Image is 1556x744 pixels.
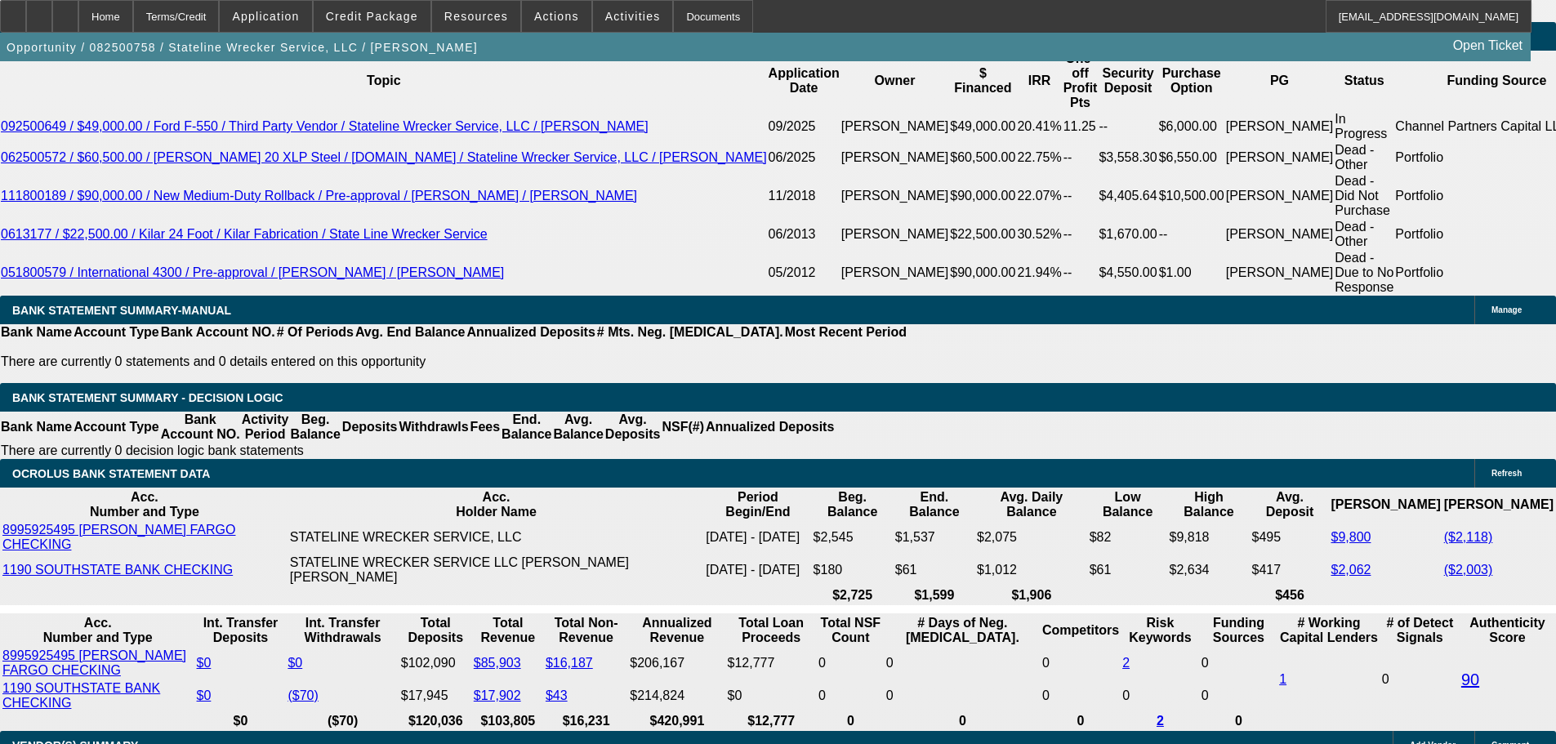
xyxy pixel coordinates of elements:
[466,324,595,341] th: Annualized Deposits
[1098,142,1157,173] td: $3,558.30
[768,173,840,219] td: 11/2018
[12,304,231,317] span: BANK STATEMENT SUMMARY-MANUAL
[289,522,703,553] td: STATELINE WRECKER SERVICE, LLC
[1041,648,1120,679] td: 0
[885,648,1040,679] td: 0
[784,324,907,341] th: Most Recent Period
[1089,555,1167,586] td: $61
[1,189,637,203] a: 111800189 / $90,000.00 / New Medium-Duty Rollback / Pre-approval / [PERSON_NAME] / [PERSON_NAME]
[1201,615,1277,646] th: Funding Sources
[818,713,884,729] th: 0
[2,648,186,677] a: 8995925495 [PERSON_NAME] FARGO CHECKING
[1063,250,1099,296] td: --
[326,10,418,23] span: Credit Package
[894,489,974,520] th: End. Balance
[546,688,568,702] a: $43
[470,412,501,443] th: Fees
[432,1,520,32] button: Resources
[1444,530,1493,544] a: ($2,118)
[840,51,950,111] th: Owner
[400,615,471,646] th: Total Deposits
[705,522,810,553] td: [DATE] - [DATE]
[473,713,543,729] th: $103,805
[2,489,288,520] th: Acc. Number and Type
[1041,713,1120,729] th: 0
[1158,219,1225,250] td: --
[949,173,1016,219] td: $90,000.00
[894,522,974,553] td: $1,537
[840,173,950,219] td: [PERSON_NAME]
[12,391,283,404] span: Bank Statement Summary - Decision Logic
[341,412,399,443] th: Deposits
[1098,111,1157,142] td: --
[197,656,212,670] a: $0
[1041,680,1120,711] td: 0
[1016,250,1062,296] td: 21.94%
[1,119,649,133] a: 092500649 / $49,000.00 / Ford F-550 / Third Party Vendor / Stateline Wrecker Service, LLC / [PERS...
[1279,672,1286,686] a: 1
[474,688,521,702] a: $17,902
[1,150,767,164] a: 062500572 / $60,500.00 / [PERSON_NAME] 20 XLP Steel / [DOMAIN_NAME] / Stateline Wrecker Service, ...
[1169,555,1250,586] td: $2,634
[400,680,471,711] td: $17,945
[1251,522,1329,553] td: $495
[949,250,1016,296] td: $90,000.00
[593,1,673,32] button: Activities
[661,412,705,443] th: NSF(#)
[1334,219,1394,250] td: Dead - Other
[552,412,604,443] th: Avg. Balance
[1063,173,1099,219] td: --
[220,1,311,32] button: Application
[818,680,884,711] td: 0
[1225,219,1335,250] td: [PERSON_NAME]
[287,713,398,729] th: ($70)
[1225,173,1335,219] td: [PERSON_NAME]
[976,555,1087,586] td: $1,012
[1063,142,1099,173] td: --
[1158,111,1225,142] td: $6,000.00
[976,522,1087,553] td: $2,075
[1098,250,1157,296] td: $4,550.00
[1444,563,1493,577] a: ($2,003)
[768,250,840,296] td: 05/2012
[1121,680,1199,711] td: 0
[1201,713,1277,729] th: 0
[1063,219,1099,250] td: --
[1041,615,1120,646] th: Competitors
[1,354,907,369] p: There are currently 0 statements and 0 details entered on this opportunity
[949,142,1016,173] td: $60,500.00
[545,713,627,729] th: $16,231
[354,324,466,341] th: Avg. End Balance
[949,51,1016,111] th: $ Financed
[885,680,1040,711] td: 0
[1158,142,1225,173] td: $6,550.00
[705,489,810,520] th: Period Begin/End
[1098,219,1157,250] td: $1,670.00
[1460,615,1554,646] th: Authenticity Score
[1331,563,1371,577] a: $2,062
[840,250,950,296] td: [PERSON_NAME]
[1089,522,1167,553] td: $82
[1334,51,1394,111] th: Status
[949,219,1016,250] td: $22,500.00
[2,615,194,646] th: Acc. Number and Type
[1016,173,1062,219] td: 22.07%
[768,111,840,142] td: 09/2025
[768,51,840,111] th: Application Date
[1098,51,1157,111] th: Security Deposit
[1225,250,1335,296] td: [PERSON_NAME]
[400,713,471,729] th: $120,036
[1,227,488,241] a: 0613177 / $22,500.00 / Kilar 24 Foot / Kilar Fabrication / State Line Wrecker Service
[1381,615,1459,646] th: # of Detect Signals
[232,10,299,23] span: Application
[1201,648,1277,679] td: 0
[1278,615,1380,646] th: # Working Capital Lenders
[630,656,724,670] div: $206,167
[813,522,893,553] td: $2,545
[727,713,816,729] th: $12,777
[1157,714,1164,728] a: 2
[1330,489,1441,520] th: [PERSON_NAME]
[818,615,884,646] th: Sum of the Total NSF Count and Total Overdraft Fee Count from Ocrolus
[73,412,160,443] th: Account Type
[1158,173,1225,219] td: $10,500.00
